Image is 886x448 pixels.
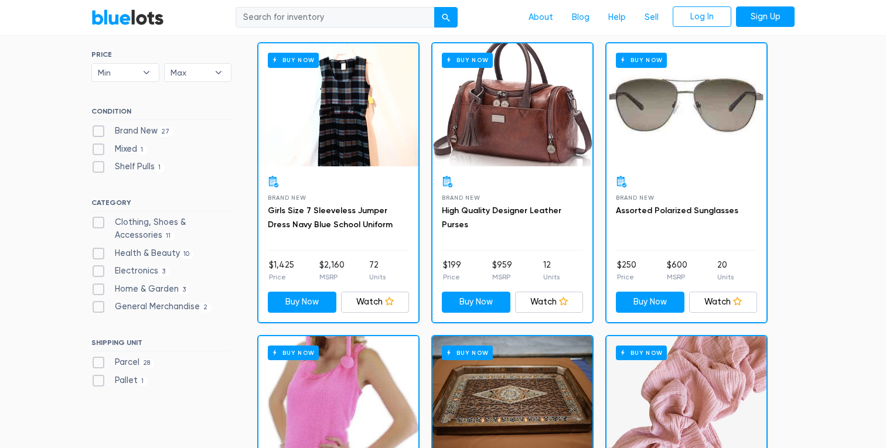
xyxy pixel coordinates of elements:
span: 2 [200,303,212,313]
h6: CATEGORY [91,199,231,211]
li: 72 [369,259,386,282]
li: $250 [617,259,636,282]
p: Price [617,272,636,282]
a: Watch [515,292,584,313]
span: 3 [179,285,190,295]
a: High Quality Designer Leather Purses [442,206,561,230]
a: Buy Now [606,43,766,166]
b: ▾ [206,64,231,81]
a: Blog [563,6,599,29]
a: Watch [341,292,410,313]
li: 20 [717,259,734,282]
label: Electronics [91,265,169,278]
a: Buy Now [432,43,592,166]
b: ▾ [134,64,159,81]
h6: Buy Now [616,346,667,360]
span: Brand New [268,194,306,201]
h6: Buy Now [442,53,493,67]
label: Brand New [91,125,173,138]
p: MSRP [667,272,687,282]
a: Help [599,6,635,29]
a: Girls Size 7 Sleeveless Jumper Dress Navy Blue School Uniform [268,206,393,230]
a: Log In [673,6,731,28]
span: Min [98,64,137,81]
h6: Buy Now [268,346,319,360]
a: Buy Now [442,292,510,313]
p: MSRP [319,272,345,282]
span: Max [171,64,209,81]
span: Brand New [616,194,654,201]
a: Watch [689,292,758,313]
a: Sell [635,6,668,29]
p: Units [543,272,560,282]
span: 11 [162,231,175,241]
span: 28 [139,359,154,368]
label: Parcel [91,356,154,369]
li: $959 [492,259,512,282]
label: Mixed [91,143,147,156]
span: 1 [137,145,147,155]
li: $2,160 [319,259,345,282]
h6: Buy Now [442,346,493,360]
li: $600 [667,259,687,282]
label: Pallet [91,374,148,387]
a: Buy Now [268,292,336,313]
p: Price [443,272,461,282]
a: Buy Now [258,43,418,166]
span: 1 [155,163,165,173]
li: 12 [543,259,560,282]
a: BlueLots [91,9,164,26]
h6: PRICE [91,50,231,59]
label: Shelf Pulls [91,160,165,173]
h6: SHIPPING UNIT [91,338,231,351]
label: Home & Garden [91,283,190,296]
a: About [519,6,563,29]
li: $1,425 [269,259,294,282]
li: $199 [443,259,461,282]
label: Clothing, Shoes & Accessories [91,216,231,241]
a: Sign Up [736,6,795,28]
span: Brand New [442,194,480,201]
p: Units [369,272,386,282]
input: Search for inventory [236,7,435,28]
a: Assorted Polarized Sunglasses [616,206,738,216]
label: Health & Beauty [91,247,193,260]
h6: CONDITION [91,107,231,120]
span: 10 [180,249,193,259]
p: Price [269,272,294,282]
label: General Merchandise [91,300,212,313]
p: MSRP [492,272,512,282]
h6: Buy Now [616,53,667,67]
span: 3 [158,267,169,276]
a: Buy Now [616,292,684,313]
p: Units [717,272,734,282]
span: 27 [158,127,173,136]
span: 1 [138,377,148,386]
h6: Buy Now [268,53,319,67]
